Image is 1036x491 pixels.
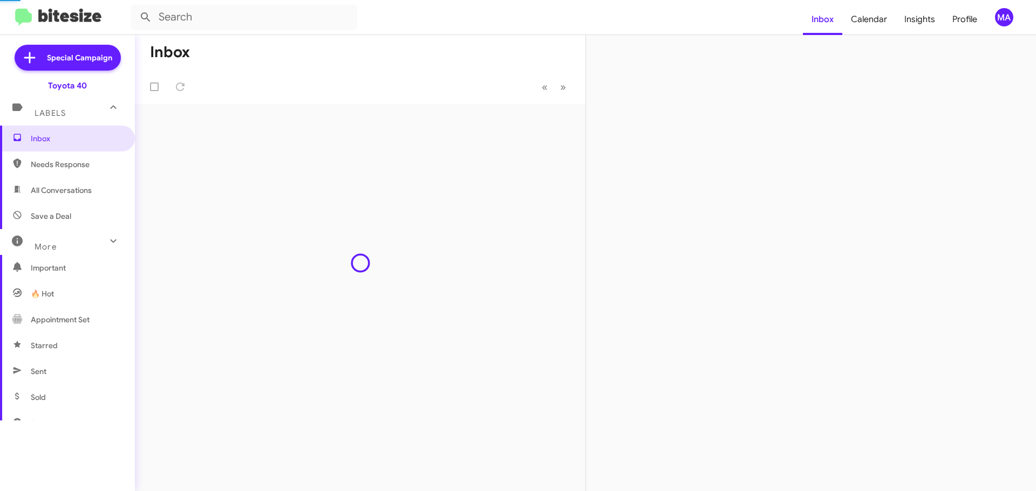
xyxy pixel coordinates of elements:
[896,4,944,35] a: Insights
[150,44,190,61] h1: Inbox
[35,242,57,252] span: More
[48,80,87,91] div: Toyota 40
[31,211,71,222] span: Save a Deal
[35,108,66,118] span: Labels
[31,133,122,144] span: Inbox
[560,80,566,94] span: »
[31,262,122,273] span: Important
[803,4,842,35] a: Inbox
[131,4,357,30] input: Search
[944,4,986,35] a: Profile
[554,76,572,98] button: Next
[542,80,548,94] span: «
[15,45,121,71] a: Special Campaign
[31,340,58,351] span: Starred
[31,418,88,428] span: Sold Responded
[986,8,1024,26] button: MA
[536,76,572,98] nav: Page navigation example
[31,392,46,403] span: Sold
[31,185,92,196] span: All Conversations
[31,366,46,377] span: Sent
[31,159,122,170] span: Needs Response
[47,52,112,63] span: Special Campaign
[31,288,54,299] span: 🔥 Hot
[842,4,896,35] a: Calendar
[535,76,554,98] button: Previous
[31,314,90,325] span: Appointment Set
[995,8,1013,26] div: MA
